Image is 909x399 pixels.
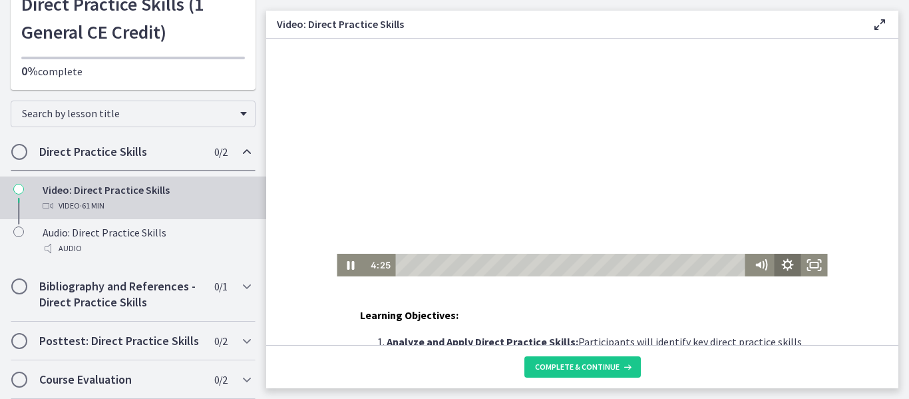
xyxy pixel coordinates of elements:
span: Learning Objectives: [360,308,458,322]
span: 0 / 1 [214,278,227,294]
span: Search by lesson title [22,107,234,120]
h2: Bibliography and References - Direct Practice Skills [39,278,202,310]
button: Show settings menu [508,215,535,238]
h3: Video: Direct Practice Skills [277,16,850,32]
h2: Posttest: Direct Practice Skills [39,333,202,349]
button: Complete & continue [524,356,641,378]
span: 0 / 2 [214,372,227,388]
span: Complete & continue [535,362,620,372]
h2: Course Evaluation [39,372,202,388]
div: Audio [43,240,250,256]
span: 0 / 2 [214,333,227,349]
p: complete [21,63,245,79]
strong: Analyze and Apply Direct Practice Skills: [387,335,578,348]
iframe: Video Lesson [266,39,898,276]
span: · 61 min [80,198,104,214]
h2: Direct Practice Skills [39,144,202,160]
div: Video: Direct Practice Skills [43,182,250,214]
button: Fullscreen [535,215,562,238]
div: Audio: Direct Practice Skills [43,224,250,256]
div: Search by lesson title [11,101,256,127]
div: Video [43,198,250,214]
span: 0% [21,63,38,79]
span: 0 / 2 [214,144,227,160]
button: Mute [482,215,508,238]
